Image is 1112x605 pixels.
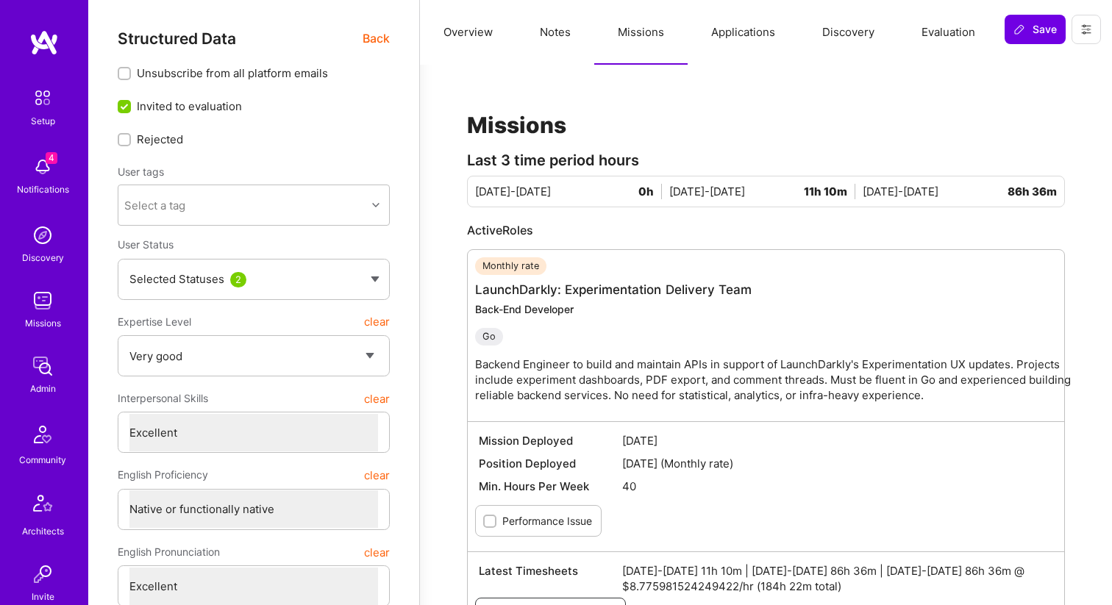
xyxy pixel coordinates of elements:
[137,65,328,81] span: Unsubscribe from all platform emails
[118,462,208,488] span: English Proficiency
[479,479,622,494] span: Min. Hours Per Week
[118,539,220,565] span: English Pronunciation
[475,257,546,275] div: Monthly rate
[29,29,59,56] img: logo
[25,315,61,331] div: Missions
[467,222,1065,238] div: Active Roles
[118,385,208,412] span: Interpersonal Skills
[118,238,174,251] span: User Status
[28,221,57,250] img: discovery
[364,309,390,335] button: clear
[17,182,69,197] div: Notifications
[31,113,55,129] div: Setup
[1008,184,1057,199] span: 86h 36m
[27,82,58,113] img: setup
[118,309,191,335] span: Expertise Level
[28,286,57,315] img: teamwork
[19,452,66,468] div: Community
[622,456,1053,471] span: [DATE] (Monthly rate)
[467,112,1065,138] h1: Missions
[502,513,592,529] label: Performance Issue
[475,282,752,297] a: LaunchDarkly: Experimentation Delivery Team
[475,328,503,346] div: Go
[622,433,1053,448] span: [DATE]
[124,198,185,213] div: Select a tag
[479,433,622,448] span: Mission Deployed
[230,272,246,287] div: 2
[118,29,236,48] span: Structured Data
[475,184,669,199] div: [DATE]-[DATE]
[479,563,622,594] span: Latest Timesheets
[30,381,56,396] div: Admin
[118,165,164,179] label: User tags
[467,153,1065,168] div: Last 3 time period hours
[1013,22,1057,37] span: Save
[129,272,224,286] span: Selected Statuses
[669,184,863,199] div: [DATE]-[DATE]
[622,479,1053,494] span: 40
[25,488,60,523] img: Architects
[137,99,242,114] span: Invited to evaluation
[137,132,183,147] span: Rejected
[1005,15,1066,44] button: Save
[364,539,390,565] button: clear
[638,184,662,199] span: 0h
[22,523,64,539] div: Architects
[22,250,64,265] div: Discovery
[622,563,1053,594] span: [DATE]-[DATE] 11h 10m | [DATE]-[DATE] 86h 36m | [DATE]-[DATE] 86h 36m @ $8.775981524249422/hr (18...
[479,456,622,471] span: Position Deployed
[475,302,1072,316] div: Back-End Developer
[372,201,379,209] i: icon Chevron
[28,351,57,381] img: admin teamwork
[371,276,379,282] img: caret
[863,184,1057,199] div: [DATE]-[DATE]
[363,29,390,48] span: Back
[475,357,1072,403] p: Backend Engineer to build and maintain APIs in support of LaunchDarkly's Experimentation UX updat...
[364,385,390,412] button: clear
[28,152,57,182] img: bell
[46,152,57,164] span: 4
[28,559,57,589] img: Invite
[32,589,54,604] div: Invite
[804,184,855,199] span: 11h 10m
[25,417,60,452] img: Community
[364,462,390,488] button: clear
